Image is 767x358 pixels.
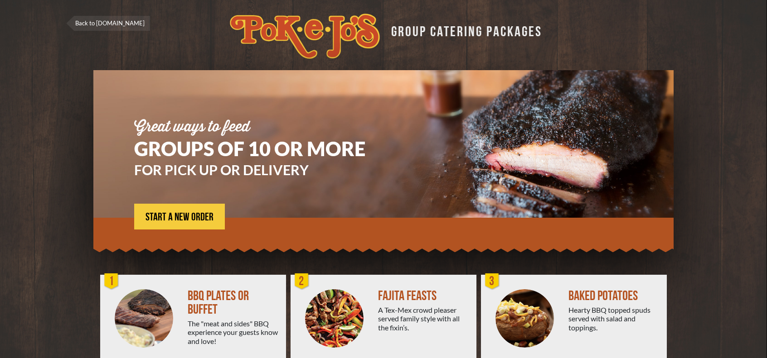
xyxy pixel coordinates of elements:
div: The "meat and sides" BBQ experience your guests know and love! [188,319,279,345]
div: Great ways to feed [134,120,393,134]
span: START A NEW ORDER [146,212,214,223]
img: logo.svg [230,14,380,59]
img: PEJ-BBQ-Buffet.png [115,289,173,348]
img: PEJ-Baked-Potato.png [495,289,554,348]
h3: FOR PICK UP OR DELIVERY [134,163,393,177]
div: FAJITA FEASTS [378,289,469,303]
h1: GROUPS OF 10 OR MORE [134,139,393,158]
img: PEJ-Fajitas.png [305,289,364,348]
div: GROUP CATERING PACKAGES [384,21,542,38]
div: 3 [483,272,501,291]
a: Back to [DOMAIN_NAME] [66,16,150,31]
div: Hearty BBQ topped spuds served with salad and toppings. [568,305,660,332]
div: A Tex-Mex crowd pleaser served family style with all the fixin’s. [378,305,469,332]
a: START A NEW ORDER [134,204,225,229]
div: 1 [102,272,121,291]
div: 2 [293,272,311,291]
div: BAKED POTATOES [568,289,660,303]
div: BBQ PLATES OR BUFFET [188,289,279,316]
